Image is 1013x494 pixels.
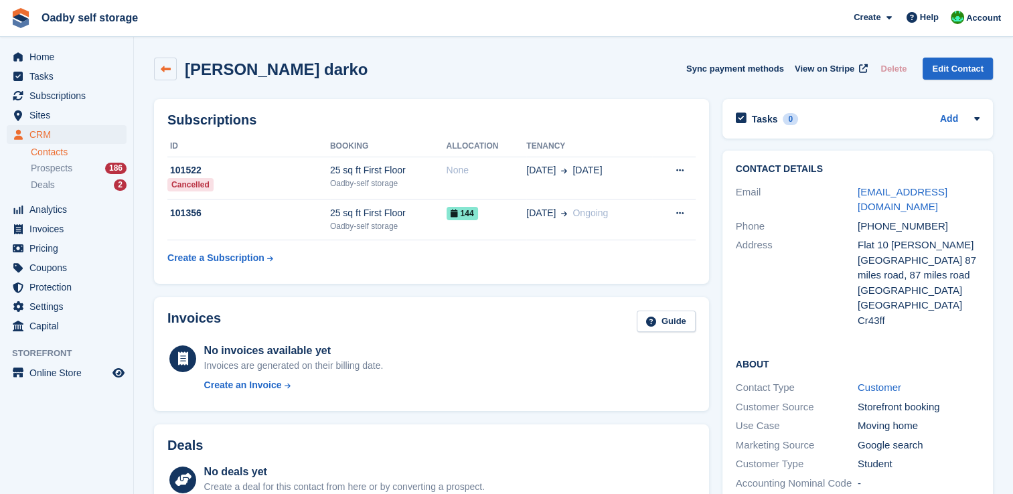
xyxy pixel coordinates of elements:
[29,48,110,66] span: Home
[858,186,947,213] a: [EMAIL_ADDRESS][DOMAIN_NAME]
[858,283,980,299] div: [GEOGRAPHIC_DATA]
[105,163,127,174] div: 186
[204,343,384,359] div: No invoices available yet
[7,278,127,297] a: menu
[204,359,384,373] div: Invoices are generated on their billing date.
[923,58,993,80] a: Edit Contact
[854,11,880,24] span: Create
[36,7,143,29] a: Oadby self storage
[167,438,203,453] h2: Deals
[204,480,485,494] div: Create a deal for this contact from here or by converting a prospect.
[204,464,485,480] div: No deals yet
[966,11,1001,25] span: Account
[29,258,110,277] span: Coupons
[858,457,980,472] div: Student
[7,48,127,66] a: menu
[11,8,31,28] img: stora-icon-8386f47178a22dfd0bd8f6a31ec36ba5ce8667c1dd55bd0f319d3a0aa187defe.svg
[29,67,110,86] span: Tasks
[29,220,110,238] span: Invoices
[330,136,447,157] th: Booking
[572,208,608,218] span: Ongoing
[736,164,980,175] h2: Contact Details
[7,363,127,382] a: menu
[204,378,384,392] a: Create an Invoice
[29,278,110,297] span: Protection
[29,297,110,316] span: Settings
[204,378,282,392] div: Create an Invoice
[858,313,980,329] div: Cr43ff
[875,58,912,80] button: Delete
[637,311,696,333] a: Guide
[7,125,127,144] a: menu
[330,220,447,232] div: Oadby-self storage
[167,112,696,128] h2: Subscriptions
[789,58,870,80] a: View on Stripe
[7,86,127,105] a: menu
[752,113,778,125] h2: Tasks
[29,125,110,144] span: CRM
[167,251,264,265] div: Create a Subscription
[29,200,110,219] span: Analytics
[167,206,330,220] div: 101356
[7,67,127,86] a: menu
[736,185,858,215] div: Email
[736,438,858,453] div: Marketing Source
[572,163,602,177] span: [DATE]
[167,311,221,333] h2: Invoices
[686,58,784,80] button: Sync payment methods
[736,476,858,491] div: Accounting Nominal Code
[920,11,939,24] span: Help
[736,400,858,415] div: Customer Source
[940,112,958,127] a: Add
[110,365,127,381] a: Preview store
[29,317,110,335] span: Capital
[167,178,214,191] div: Cancelled
[795,62,854,76] span: View on Stripe
[7,297,127,316] a: menu
[736,457,858,472] div: Customer Type
[167,246,273,270] a: Create a Subscription
[526,163,556,177] span: [DATE]
[858,382,901,393] a: Customer
[7,106,127,125] a: menu
[858,238,980,283] div: Flat 10 [PERSON_NAME][GEOGRAPHIC_DATA] 87 miles road, 87 miles road
[12,347,133,360] span: Storefront
[29,86,110,105] span: Subscriptions
[31,179,55,191] span: Deals
[447,136,527,157] th: Allocation
[447,163,527,177] div: None
[447,207,478,220] span: 144
[858,476,980,491] div: -
[736,357,980,370] h2: About
[29,106,110,125] span: Sites
[858,400,980,415] div: Storefront booking
[330,177,447,189] div: Oadby-self storage
[330,163,447,177] div: 25 sq ft First Floor
[31,162,72,175] span: Prospects
[330,206,447,220] div: 25 sq ft First Floor
[858,219,980,234] div: [PHONE_NUMBER]
[114,179,127,191] div: 2
[736,380,858,396] div: Contact Type
[7,258,127,277] a: menu
[31,178,127,192] a: Deals 2
[167,163,330,177] div: 101522
[736,418,858,434] div: Use Case
[951,11,964,24] img: Stephanie
[858,298,980,313] div: [GEOGRAPHIC_DATA]
[858,438,980,453] div: Google search
[526,206,556,220] span: [DATE]
[858,418,980,434] div: Moving home
[526,136,652,157] th: Tenancy
[31,146,127,159] a: Contacts
[31,161,127,175] a: Prospects 186
[7,239,127,258] a: menu
[736,238,858,328] div: Address
[7,200,127,219] a: menu
[7,317,127,335] a: menu
[783,113,798,125] div: 0
[29,239,110,258] span: Pricing
[29,363,110,382] span: Online Store
[736,219,858,234] div: Phone
[185,60,368,78] h2: [PERSON_NAME] darko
